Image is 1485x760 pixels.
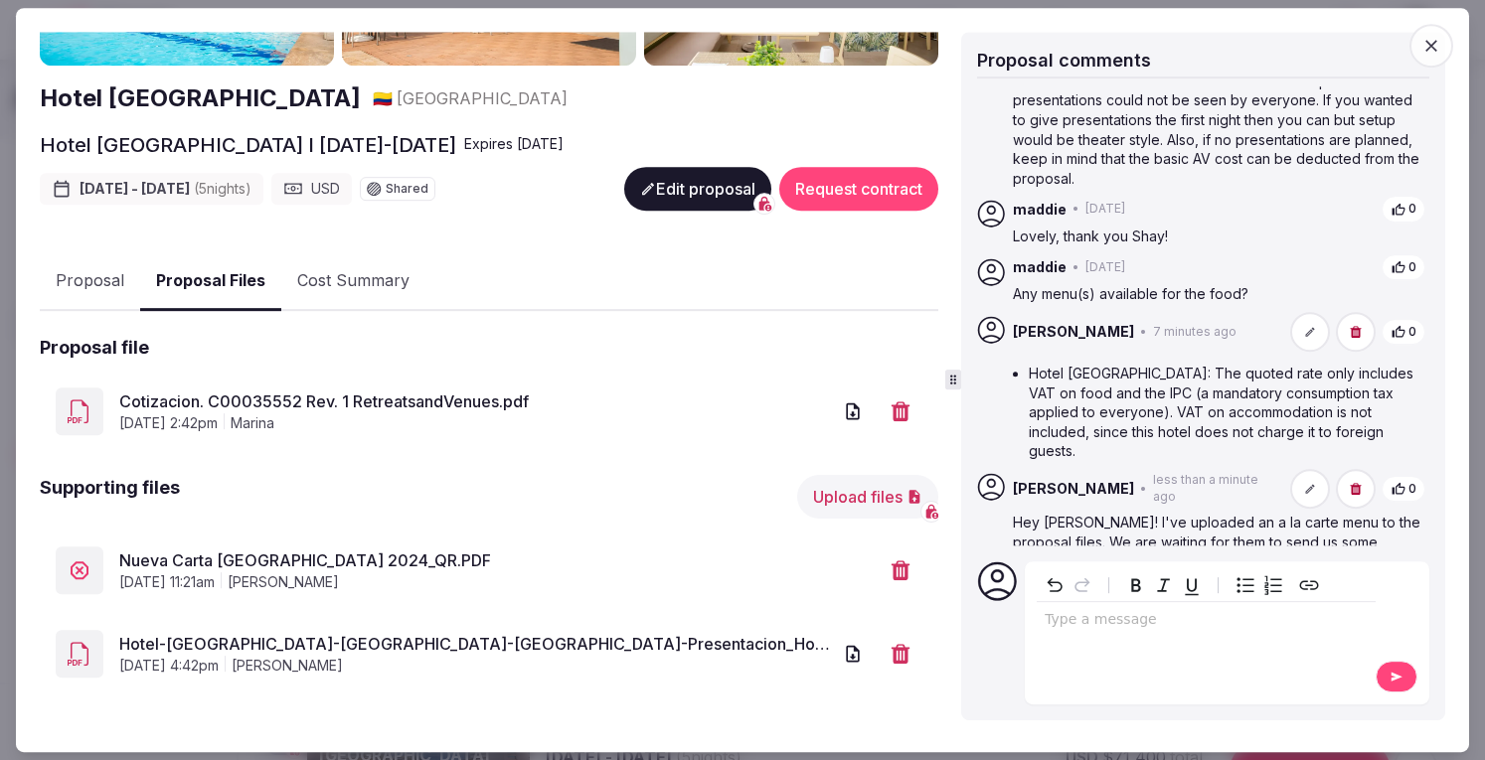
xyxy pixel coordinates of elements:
[231,413,274,433] span: marina
[1013,52,1425,188] p: Note that the General Session space can only fit 80 people in classroom or roundtables but the ro...
[1029,364,1425,461] li: Hotel [GEOGRAPHIC_DATA]: The quoted rate only includes VAT on food and the IPC (a mandatory consu...
[232,656,343,676] span: [PERSON_NAME]
[281,252,425,310] button: Cost Summary
[1259,571,1287,599] button: Numbered list
[228,572,339,592] span: [PERSON_NAME]
[1013,285,1425,305] p: Any menu(s) available for the food?
[119,413,218,433] span: [DATE] 2:42pm
[1072,201,1079,218] span: •
[1232,571,1287,599] div: toggle group
[1408,481,1416,498] span: 0
[1013,227,1425,246] p: Lovely, thank you Shay!
[1408,259,1416,276] span: 0
[1085,259,1125,276] span: [DATE]
[1382,254,1425,281] button: 0
[40,335,149,360] h2: Proposal file
[1013,479,1134,499] span: [PERSON_NAME]
[397,87,568,109] span: [GEOGRAPHIC_DATA]
[1153,472,1278,506] span: less than a minute ago
[119,389,831,413] a: Cotizacion. C00035552 Rev. 1 RetreatsandVenues.pdf
[1041,571,1069,599] button: Undo Ctrl+Z
[119,656,219,676] span: [DATE] 4:42pm
[1013,257,1067,277] span: maddie
[1013,200,1067,220] span: maddie
[1382,319,1425,346] button: 0
[1178,571,1206,599] button: Underline
[797,475,938,519] button: Upload files
[40,252,140,310] button: Proposal
[1295,571,1323,599] button: Create link
[40,475,180,519] h2: Supporting files
[977,50,1151,71] span: Proposal comments
[624,167,771,211] button: Edit proposal
[373,87,393,109] button: 🇨🇴
[1013,513,1425,590] p: Hey [PERSON_NAME]! I've uploaded an a la carte menu to the proposal files. We are waiting for the...
[1382,476,1425,503] button: 0
[1013,322,1134,342] span: [PERSON_NAME]
[140,252,281,311] button: Proposal Files
[119,632,831,656] a: Hotel-[GEOGRAPHIC_DATA]-[GEOGRAPHIC_DATA]-[GEOGRAPHIC_DATA]-Presentacion_Hotel-[GEOGRAPHIC_DATA]-...
[1408,324,1416,341] span: 0
[1072,259,1079,276] span: •
[40,81,361,115] a: Hotel [GEOGRAPHIC_DATA]
[40,131,456,159] h2: Hotel [GEOGRAPHIC_DATA] I [DATE]-[DATE]
[119,572,215,592] span: [DATE] 11:21am
[1037,602,1376,642] div: editable markdown
[1150,571,1178,599] button: Italic
[80,179,251,199] span: [DATE] - [DATE]
[386,183,428,195] span: Shared
[1382,196,1425,223] button: 0
[1140,324,1147,341] span: •
[1085,201,1125,218] span: [DATE]
[271,173,352,205] div: USD
[119,548,879,572] span: Nueva Carta [GEOGRAPHIC_DATA] 2024_QR.PDF
[1153,324,1237,341] span: 7 minutes ago
[1408,201,1416,218] span: 0
[194,180,251,197] span: ( 5 night s )
[1232,571,1259,599] button: Bulleted list
[464,134,564,154] div: Expire s [DATE]
[373,88,393,108] span: 🇨🇴
[1122,571,1150,599] button: Bold
[779,167,938,211] button: Request contract
[1140,481,1147,498] span: •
